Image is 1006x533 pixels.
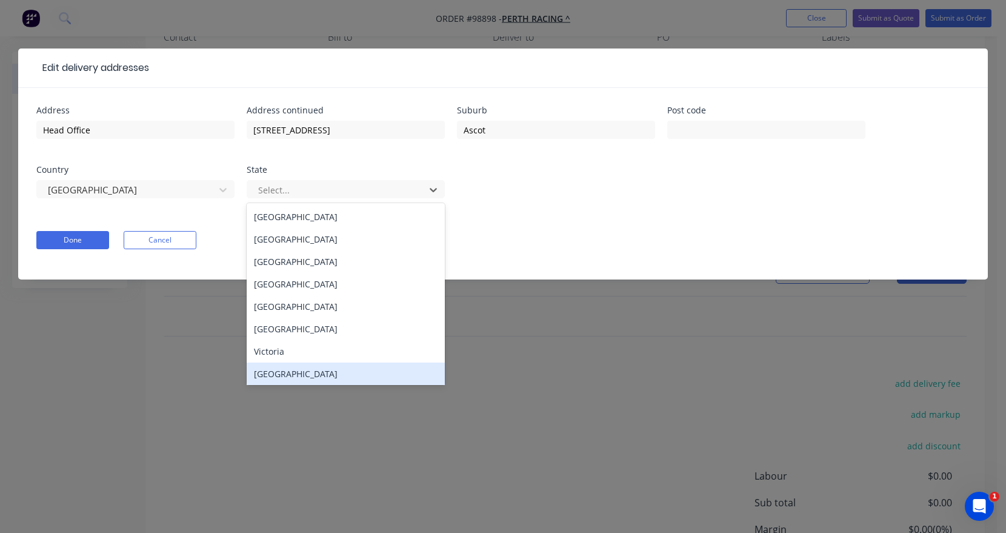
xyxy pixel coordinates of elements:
[247,318,445,340] div: [GEOGRAPHIC_DATA]
[247,106,445,115] div: Address continued
[247,273,445,295] div: [GEOGRAPHIC_DATA]
[990,492,999,501] span: 1
[36,231,109,249] button: Done
[457,106,655,115] div: Suburb
[36,61,149,75] div: Edit delivery addresses
[247,206,445,228] div: [GEOGRAPHIC_DATA]
[36,106,235,115] div: Address
[247,250,445,273] div: [GEOGRAPHIC_DATA]
[247,363,445,385] div: [GEOGRAPHIC_DATA]
[247,228,445,250] div: [GEOGRAPHIC_DATA]
[667,106,865,115] div: Post code
[124,231,196,249] button: Cancel
[247,340,445,363] div: Victoria
[247,295,445,318] div: [GEOGRAPHIC_DATA]
[247,166,445,174] div: State
[36,166,235,174] div: Country
[965,492,994,521] iframe: Intercom live chat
